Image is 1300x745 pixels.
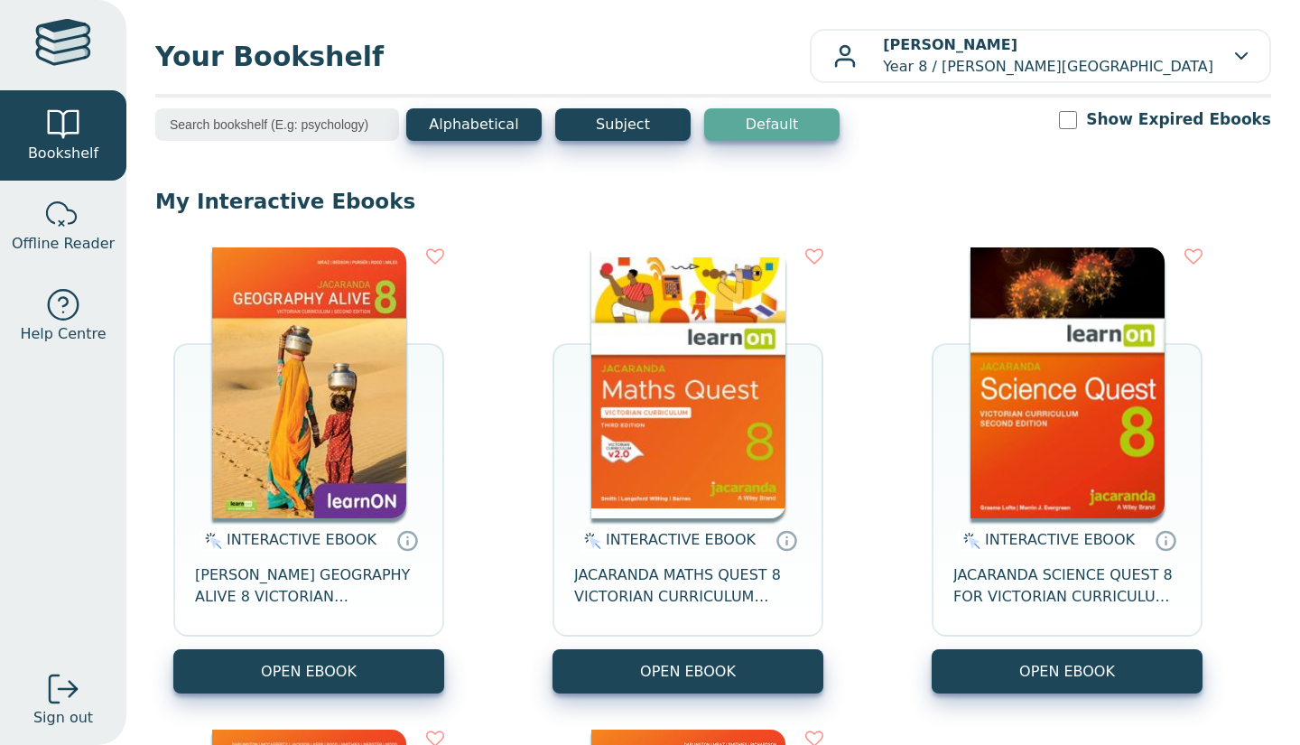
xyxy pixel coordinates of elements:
label: Show Expired Ebooks [1086,108,1271,131]
img: interactive.svg [579,530,601,552]
img: 5407fe0c-7f91-e911-a97e-0272d098c78b.jpg [212,247,406,518]
span: Bookshelf [28,143,98,164]
b: [PERSON_NAME] [883,36,1017,53]
button: Alphabetical [406,108,542,141]
button: OPEN EBOOK [932,649,1202,694]
span: Sign out [33,707,93,729]
img: interactive.svg [958,530,980,552]
a: Interactive eBooks are accessed online via the publisher’s portal. They contain interactive resou... [396,529,418,551]
span: Help Centre [20,323,106,345]
button: Subject [555,108,691,141]
span: JACARANDA SCIENCE QUEST 8 FOR VICTORIAN CURRICULUM LEARNON 2E EBOOK [953,564,1181,608]
span: INTERACTIVE EBOOK [606,531,756,548]
button: OPEN EBOOK [173,649,444,694]
span: [PERSON_NAME] GEOGRAPHY ALIVE 8 VICTORIAN CURRICULUM LEARNON EBOOK 2E [195,564,422,608]
span: INTERACTIVE EBOOK [985,531,1135,548]
button: [PERSON_NAME]Year 8 / [PERSON_NAME][GEOGRAPHIC_DATA] [810,29,1271,83]
img: c004558a-e884-43ec-b87a-da9408141e80.jpg [591,247,785,518]
span: Your Bookshelf [155,36,810,77]
input: Search bookshelf (E.g: psychology) [155,108,399,141]
button: OPEN EBOOK [552,649,823,694]
a: Interactive eBooks are accessed online via the publisher’s portal. They contain interactive resou... [775,529,797,551]
span: INTERACTIVE EBOOK [227,531,376,548]
p: Year 8 / [PERSON_NAME][GEOGRAPHIC_DATA] [883,34,1213,78]
a: Interactive eBooks are accessed online via the publisher’s portal. They contain interactive resou... [1155,529,1176,551]
span: JACARANDA MATHS QUEST 8 VICTORIAN CURRICULUM LEARNON EBOOK 3E [574,564,802,608]
p: My Interactive Ebooks [155,188,1271,215]
img: interactive.svg [200,530,222,552]
img: fffb2005-5288-ea11-a992-0272d098c78b.png [970,247,1165,518]
button: Default [704,108,840,141]
span: Offline Reader [12,233,115,255]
